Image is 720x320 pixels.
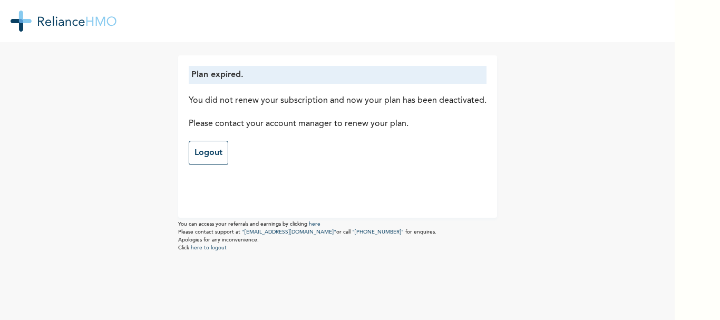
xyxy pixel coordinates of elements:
p: Please contact your account manager to renew your plan. [189,118,487,130]
a: Logout [189,141,228,165]
p: You can access your referrals and earnings by clicking [178,220,497,228]
a: here to logout [191,245,227,250]
a: here [309,221,320,227]
a: "[EMAIL_ADDRESS][DOMAIN_NAME]" [242,229,336,235]
p: Click [178,244,497,252]
img: RelianceHMO [11,11,116,32]
a: "[PHONE_NUMBER]" [352,229,404,235]
p: Plan expired. [191,69,484,81]
p: Please contact support at or call for enquires. Apologies for any inconvenience. [178,228,497,244]
p: You did not renew your subscription and now your plan has been deactivated. [189,94,487,107]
